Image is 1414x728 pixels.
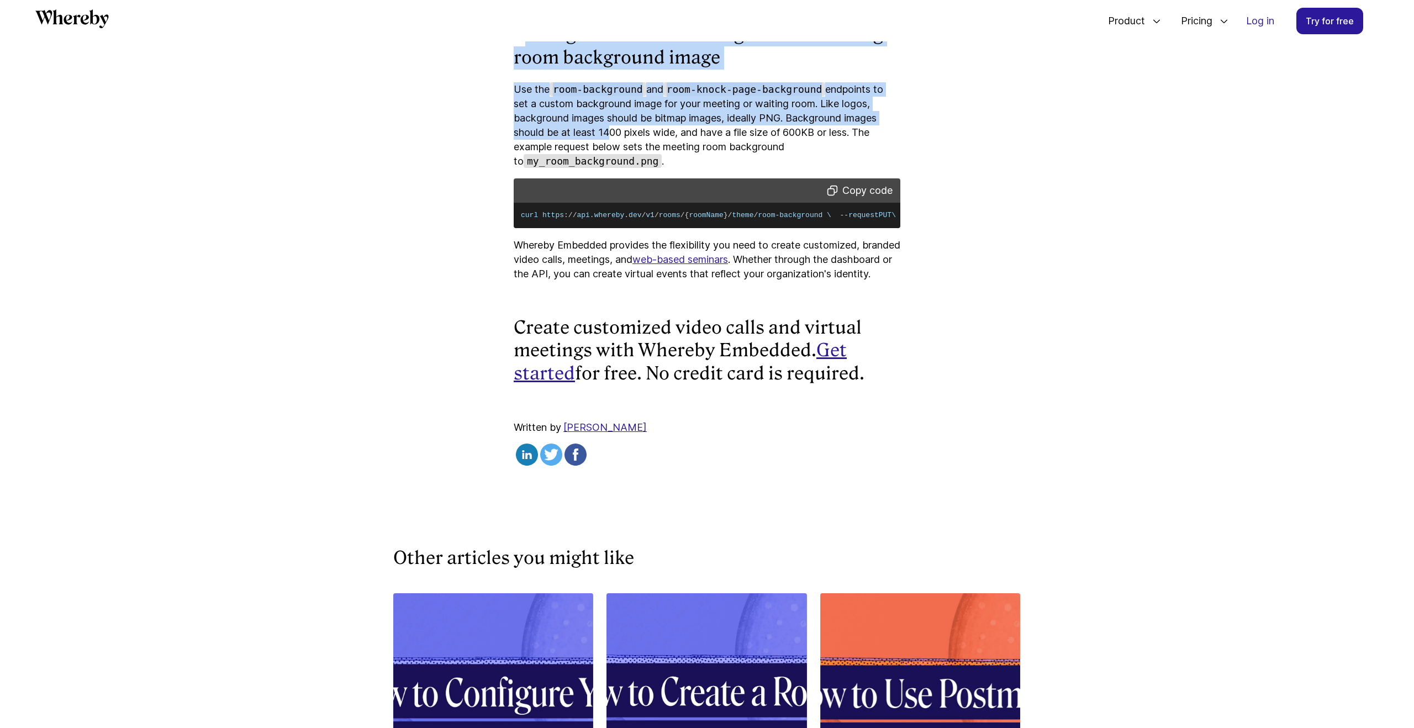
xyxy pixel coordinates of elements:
[685,211,689,219] span: {
[577,211,589,219] span: api
[624,211,629,219] span: .
[848,211,879,219] span: request
[514,317,862,361] strong: Create customized video calls and virtual meetings with Whereby Embedded.
[646,211,655,219] span: v1
[642,211,646,219] span: /
[879,211,891,219] span: PUT
[758,211,775,219] span: room
[393,545,1021,571] h3: Other articles you might like
[514,24,883,68] strong: Setting a custom a meeting room or waiting room background image
[568,211,573,219] span: /
[680,211,685,219] span: /
[563,421,647,433] a: [PERSON_NAME]
[891,211,896,219] span: \
[524,154,662,168] code: my_room_background.png
[575,363,864,384] strong: for free. No credit card is required.
[779,211,831,219] span: background \
[35,9,109,28] svg: Whereby
[514,340,847,384] a: Get started
[550,82,646,96] code: room-background
[590,211,594,219] span: .
[564,444,587,466] img: facebook
[732,211,753,219] span: theme
[521,211,564,219] span: curl https
[824,183,896,198] button: Copy code
[514,82,900,168] p: Use the and endpoints to set a custom background image for your meeting or waiting room. Like log...
[632,254,728,265] a: web-based seminars
[655,211,659,219] span: /
[724,211,728,219] span: }
[663,82,826,96] code: room-knock-page-background
[629,211,641,219] span: dev
[514,238,900,281] p: Whereby Embedded provides the flexibility you need to create customized, branded video calls, mee...
[689,211,723,219] span: roomName
[540,444,562,466] img: twitter
[659,211,680,219] span: rooms
[728,211,732,219] span: /
[573,211,577,219] span: /
[840,211,849,219] span: --
[35,9,109,32] a: Whereby
[564,211,568,219] span: :
[514,420,900,469] div: Written by
[594,211,625,219] span: whereby
[753,211,758,219] span: /
[1237,8,1283,34] a: Log in
[1296,8,1363,34] a: Try for free
[1170,3,1215,39] span: Pricing
[1097,3,1148,39] span: Product
[516,444,538,466] img: linkedin
[775,211,779,219] span: -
